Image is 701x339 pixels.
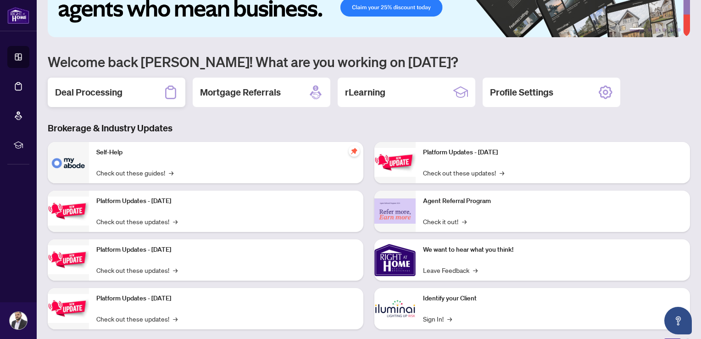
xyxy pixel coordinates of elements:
[629,28,644,32] button: 1
[670,28,673,32] button: 5
[423,147,683,158] p: Platform Updates - [DATE]
[423,245,683,255] p: We want to hear what you think!
[173,216,178,226] span: →
[48,197,89,226] img: Platform Updates - September 16, 2025
[423,168,504,178] a: Check out these updates!→
[96,265,178,275] a: Check out these updates!→
[200,86,281,99] h2: Mortgage Referrals
[48,294,89,323] img: Platform Updates - July 8, 2025
[55,86,122,99] h2: Deal Processing
[48,245,89,274] img: Platform Updates - July 21, 2025
[345,86,385,99] h2: rLearning
[169,168,173,178] span: →
[48,142,89,183] img: Self-Help
[662,28,666,32] button: 4
[374,239,416,281] img: We want to hear what you think!
[423,265,478,275] a: Leave Feedback→
[349,146,360,157] span: pushpin
[423,294,683,304] p: Identify your Client
[677,28,681,32] button: 6
[96,147,356,158] p: Self-Help
[500,168,504,178] span: →
[48,53,690,70] h1: Welcome back [PERSON_NAME]! What are you working on [DATE]?
[447,314,452,324] span: →
[48,122,690,135] h3: Brokerage & Industry Updates
[655,28,659,32] button: 3
[374,288,416,329] img: Identify your Client
[96,314,178,324] a: Check out these updates!→
[96,294,356,304] p: Platform Updates - [DATE]
[374,148,416,177] img: Platform Updates - June 23, 2025
[96,216,178,226] a: Check out these updates!→
[462,216,467,226] span: →
[664,307,692,334] button: Open asap
[423,196,683,206] p: Agent Referral Program
[96,245,356,255] p: Platform Updates - [DATE]
[473,265,478,275] span: →
[173,314,178,324] span: →
[648,28,651,32] button: 2
[173,265,178,275] span: →
[96,168,173,178] a: Check out these guides!→
[490,86,553,99] h2: Profile Settings
[423,216,467,226] a: Check it out!→
[96,196,356,206] p: Platform Updates - [DATE]
[423,314,452,324] a: Sign In!→
[7,7,29,24] img: logo
[374,198,416,224] img: Agent Referral Program
[10,312,27,329] img: Profile Icon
